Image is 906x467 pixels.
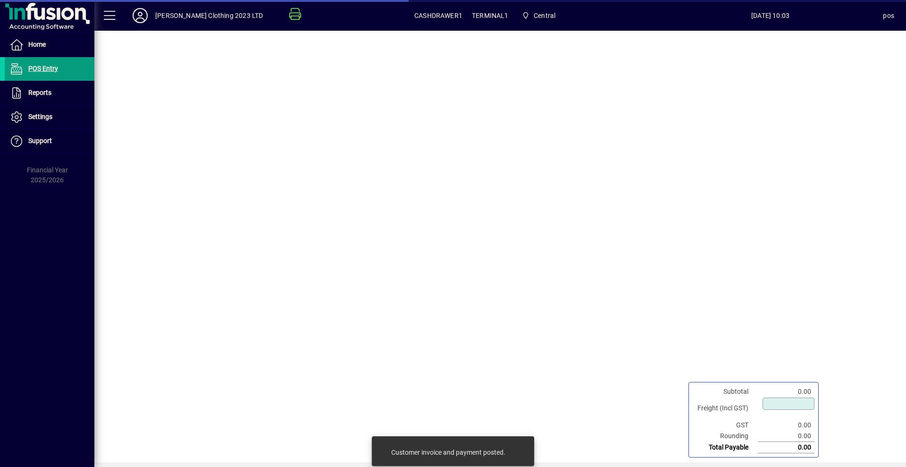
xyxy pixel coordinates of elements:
a: Support [5,129,94,153]
a: Settings [5,105,94,129]
span: Support [28,137,52,144]
span: Settings [28,113,52,120]
button: Profile [125,7,155,24]
td: 0.00 [758,431,814,442]
td: 0.00 [758,386,814,397]
span: Central [534,8,555,23]
td: Subtotal [693,386,758,397]
span: Reports [28,89,51,96]
div: Customer invoice and payment posted. [391,448,505,457]
a: Reports [5,81,94,105]
span: POS Entry [28,65,58,72]
td: Rounding [693,431,758,442]
span: Central [518,7,560,24]
td: 0.00 [758,420,814,431]
span: CASHDRAWER1 [414,8,462,23]
span: TERMINAL1 [472,8,509,23]
td: Freight (Incl GST) [693,397,758,420]
td: GST [693,420,758,431]
span: Home [28,41,46,48]
span: [DATE] 10:03 [658,8,883,23]
td: Total Payable [693,442,758,453]
a: Home [5,33,94,57]
div: pos [883,8,894,23]
div: [PERSON_NAME] Clothing 2023 LTD [155,8,263,23]
td: 0.00 [758,442,814,453]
